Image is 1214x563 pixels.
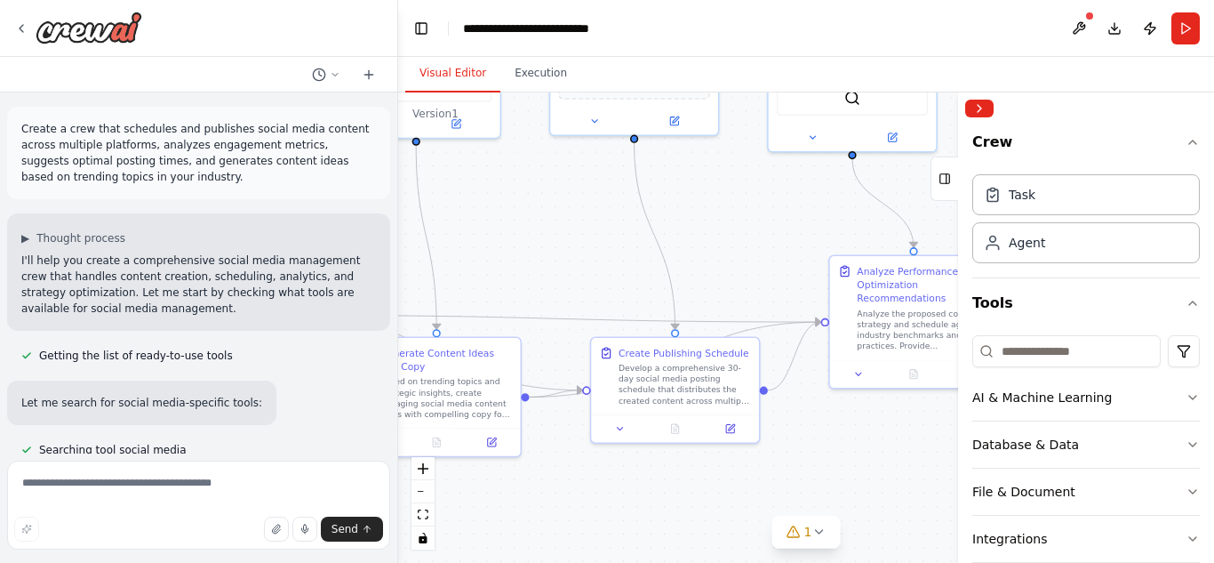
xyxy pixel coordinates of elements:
[500,55,581,92] button: Execution
[972,436,1079,454] div: Database & Data
[857,308,989,351] div: Analyze the proposed content strategy and schedule against industry benchmarks and best practices...
[972,389,1112,406] div: AI & Machine Learning
[772,516,841,549] button: 1
[409,16,434,41] button: Hide left sidebar
[828,255,999,390] div: Analyze Performance and Optimization RecommendationsAnalyze the proposed content strategy and sch...
[972,530,1047,548] div: Integrations
[408,76,424,92] img: ScrapeWebsiteTool
[411,457,435,550] div: React Flow controls
[292,517,317,542] button: Click to speak your automation idea
[411,480,435,503] button: zoom out
[965,100,994,117] button: Collapse right sidebar
[619,363,751,406] div: Develop a comprehensive 30-day social media posting schedule that distributes the created content...
[972,516,1200,562] button: Integrations
[411,527,435,550] button: toggle interactivity
[411,457,435,480] button: zoom in
[331,522,358,536] span: Send
[627,143,682,329] g: Edge from 94acb4b8-430d-48f6-8028-5671b0bb3926 to 4927d76c-8011-4e42-b7d7-f4c18826aa5f
[21,231,29,245] span: ▶
[972,167,1200,277] div: Crew
[14,517,39,542] button: Improve this prompt
[355,64,383,85] button: Start a new chat
[405,55,500,92] button: Visual Editor
[707,421,754,437] button: Open in side panel
[972,374,1200,421] button: AI & Machine Learning
[768,315,821,397] g: Edge from 4927d76c-8011-4e42-b7d7-f4c18826aa5f to f00b255c-4b44-4261-a3d1-358d75a80192
[305,64,347,85] button: Switch to previous chat
[21,253,376,317] p: I'll help you create a comprehensive social media management crew that handles content creation, ...
[39,443,187,457] span: Searching tool social media
[39,349,233,363] span: Getting the list of ready-to-use tools
[351,337,522,458] div: Generate Content Ideas and CopyBased on trending topics and strategic insights, create engaging s...
[951,92,965,563] button: Toggle Sidebar
[380,376,513,420] div: Based on trending topics and strategic insights, create engaging social media content ideas with ...
[36,12,142,44] img: Logo
[408,434,466,450] button: No output available
[857,264,989,305] div: Analyze Performance and Optimization Recommendations
[646,421,704,437] button: No output available
[418,116,495,132] button: Open in side panel
[1009,186,1035,204] div: Task
[529,383,582,404] g: Edge from 5ecdd817-ba3f-4414-b022-412b22e00bd7 to 4927d76c-8011-4e42-b7d7-f4c18826aa5f
[845,159,920,247] g: Edge from 8d1a312a-db89-490a-ad5f-9a1813d16249 to f00b255c-4b44-4261-a3d1-358d75a80192
[463,20,589,37] nav: breadcrumb
[972,469,1200,515] button: File & Document
[854,129,931,145] button: Open in side panel
[410,146,443,329] g: Edge from d32518e0-d44a-4a6d-9d3c-23e7ca0aa08a to 5ecdd817-ba3f-4414-b022-412b22e00bd7
[412,107,459,121] div: Version 1
[590,337,761,444] div: Create Publishing ScheduleDevelop a comprehensive 30-day social media posting schedule that distr...
[804,523,812,541] span: 1
[380,346,513,374] div: Generate Content Ideas and Copy
[619,346,749,359] div: Create Publishing Schedule
[635,113,713,129] button: Open in side panel
[264,517,289,542] button: Upload files
[21,121,376,185] p: Create a crew that schedules and publishes social media content across multiple platforms, analyz...
[468,434,515,450] button: Open in side panel
[946,366,993,382] button: Open in side panel
[21,231,125,245] button: ▶Thought process
[844,90,860,106] img: SerperDevTool
[972,125,1200,167] button: Crew
[885,366,943,382] button: No output available
[321,517,383,542] button: Send
[291,309,821,329] g: Edge from f9283b13-bb6f-4dc7-b4ce-77e6aaec0596 to f00b255c-4b44-4261-a3d1-358d75a80192
[972,278,1200,328] button: Tools
[972,422,1200,468] button: Database & Data
[411,503,435,527] button: fit view
[1009,234,1045,252] div: Agent
[21,395,262,411] p: Let me search for social media-specific tools:
[36,231,125,245] span: Thought process
[972,483,1075,501] div: File & Document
